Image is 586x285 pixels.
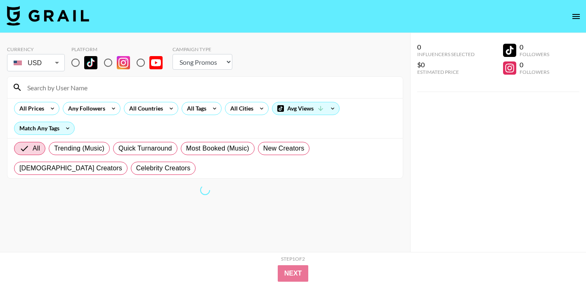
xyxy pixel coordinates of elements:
[7,6,89,26] img: Grail Talent
[225,102,255,115] div: All Cities
[172,46,232,52] div: Campaign Type
[568,8,584,25] button: open drawer
[198,183,212,197] span: Refreshing bookers, clients, tags, cities, talent, talent...
[54,144,104,153] span: Trending (Music)
[520,43,549,51] div: 0
[9,56,63,70] div: USD
[417,69,475,75] div: Estimated Price
[417,61,475,69] div: $0
[136,163,191,173] span: Celebrity Creators
[263,144,305,153] span: New Creators
[22,81,398,94] input: Search by User Name
[7,46,65,52] div: Currency
[545,244,576,275] iframe: Drift Widget Chat Controller
[281,256,305,262] div: Step 1 of 2
[124,102,165,115] div: All Countries
[14,102,46,115] div: All Prices
[417,51,475,57] div: Influencers Selected
[417,43,475,51] div: 0
[186,144,249,153] span: Most Booked (Music)
[71,46,169,52] div: Platform
[278,265,309,282] button: Next
[19,163,122,173] span: [DEMOGRAPHIC_DATA] Creators
[182,102,208,115] div: All Tags
[63,102,107,115] div: Any Followers
[117,56,130,69] img: Instagram
[272,102,339,115] div: Avg Views
[84,56,97,69] img: TikTok
[118,144,172,153] span: Quick Turnaround
[33,144,40,153] span: All
[520,61,549,69] div: 0
[520,69,549,75] div: Followers
[149,56,163,69] img: YouTube
[520,51,549,57] div: Followers
[14,122,74,134] div: Match Any Tags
